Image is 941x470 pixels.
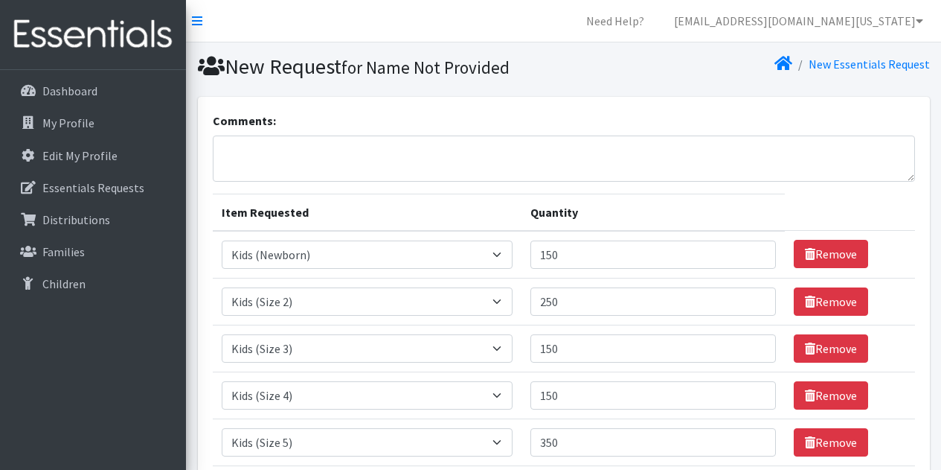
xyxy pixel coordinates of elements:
[6,10,180,60] img: HumanEssentials
[42,83,97,98] p: Dashboard
[6,173,180,203] a: Essentials Requests
[794,240,868,268] a: Remove
[809,57,930,72] a: New Essentials Request
[213,194,522,231] th: Item Requested
[42,244,85,259] p: Families
[794,381,868,410] a: Remove
[6,141,180,171] a: Edit My Profile
[198,54,559,80] h1: New Request
[794,334,868,363] a: Remove
[341,57,510,78] small: for Name Not Provided
[42,276,86,291] p: Children
[6,269,180,299] a: Children
[6,205,180,235] a: Distributions
[794,428,868,457] a: Remove
[213,112,276,130] label: Comments:
[42,115,94,130] p: My Profile
[574,6,656,36] a: Need Help?
[521,194,785,231] th: Quantity
[662,6,935,36] a: [EMAIL_ADDRESS][DOMAIN_NAME][US_STATE]
[42,148,118,163] p: Edit My Profile
[6,237,180,267] a: Families
[6,108,180,138] a: My Profile
[6,76,180,106] a: Dashboard
[42,212,110,227] p: Distributions
[42,180,144,195] p: Essentials Requests
[794,288,868,316] a: Remove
